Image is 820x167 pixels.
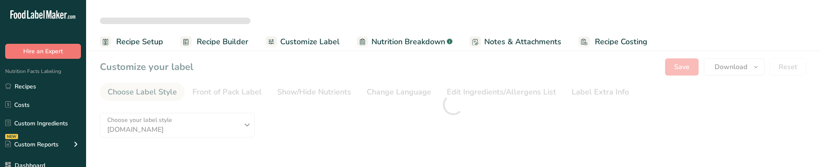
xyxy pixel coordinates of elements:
[280,36,340,48] span: Customize Label
[180,32,248,52] a: Recipe Builder
[100,32,163,52] a: Recipe Setup
[357,32,452,52] a: Nutrition Breakdown
[116,36,163,48] span: Recipe Setup
[266,32,340,52] a: Customize Label
[197,36,248,48] span: Recipe Builder
[595,36,647,48] span: Recipe Costing
[371,36,445,48] span: Nutrition Breakdown
[470,32,561,52] a: Notes & Attachments
[5,44,81,59] button: Hire an Expert
[579,32,647,52] a: Recipe Costing
[5,140,59,149] div: Custom Reports
[484,36,561,48] span: Notes & Attachments
[5,134,18,139] div: NEW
